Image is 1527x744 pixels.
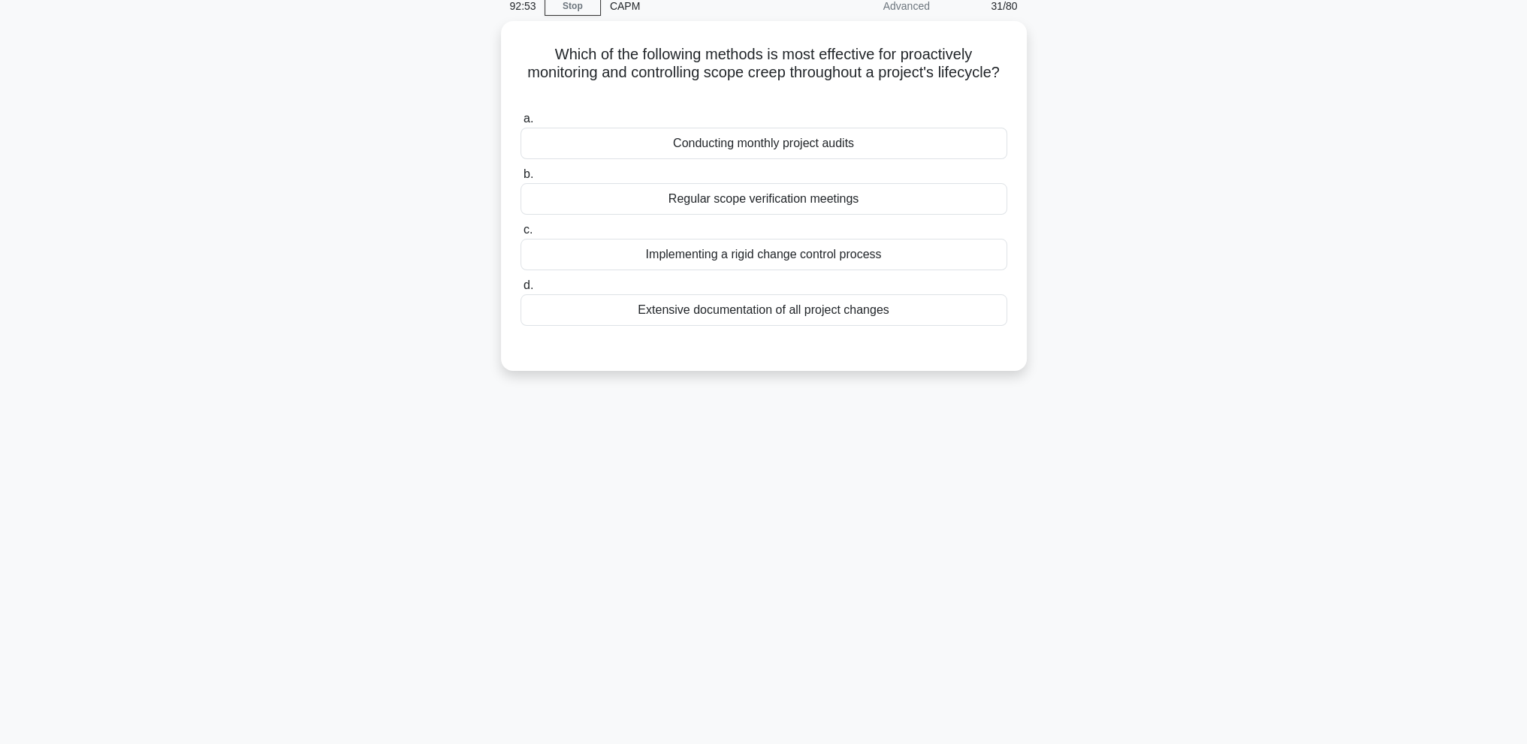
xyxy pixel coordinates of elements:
[521,183,1007,215] div: Regular scope verification meetings
[521,128,1007,159] div: Conducting monthly project audits
[519,45,1009,101] h5: Which of the following methods is most effective for proactively monitoring and controlling scope...
[524,279,533,291] span: d.
[524,167,533,180] span: b.
[524,223,533,236] span: c.
[521,294,1007,326] div: Extensive documentation of all project changes
[524,112,533,125] span: a.
[521,239,1007,270] div: Implementing a rigid change control process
